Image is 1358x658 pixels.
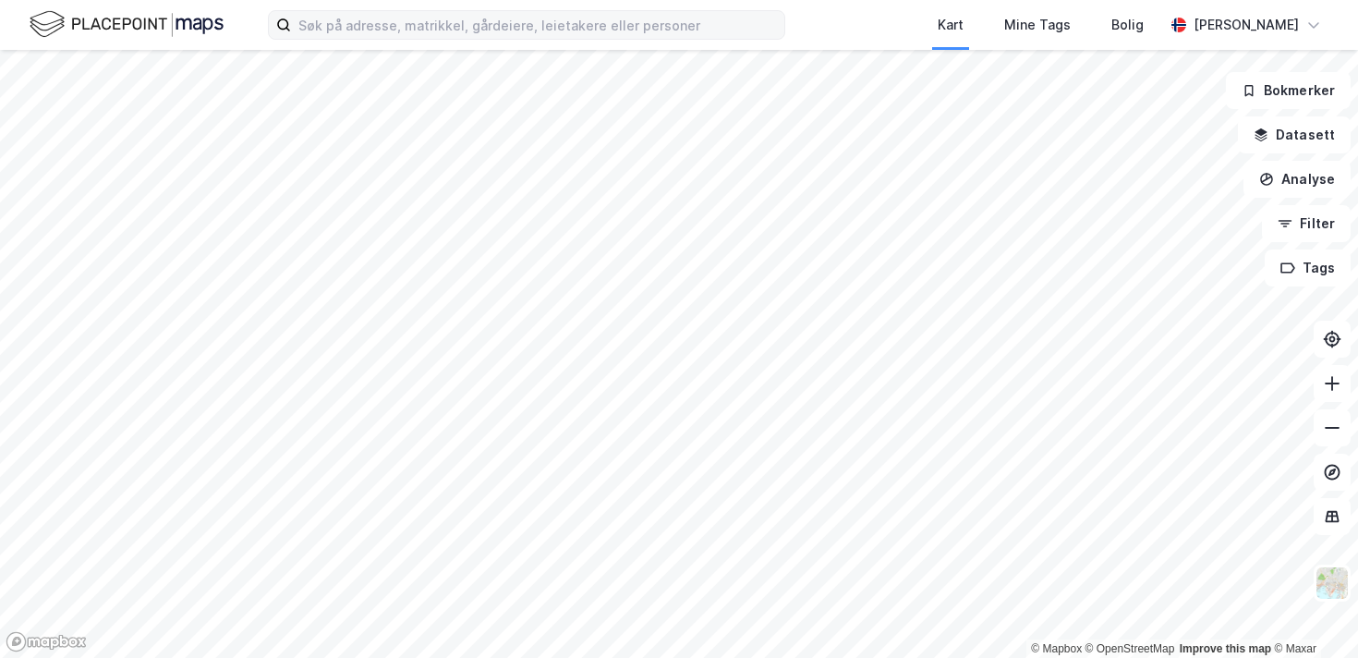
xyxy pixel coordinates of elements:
div: [PERSON_NAME] [1194,14,1299,36]
div: Bolig [1111,14,1144,36]
div: Kontrollprogram for chat [1266,569,1358,658]
iframe: Chat Widget [1266,569,1358,658]
div: Mine Tags [1004,14,1071,36]
div: Kart [938,14,964,36]
input: Søk på adresse, matrikkel, gårdeiere, leietakere eller personer [291,11,784,39]
img: logo.f888ab2527a4732fd821a326f86c7f29.svg [30,8,224,41]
